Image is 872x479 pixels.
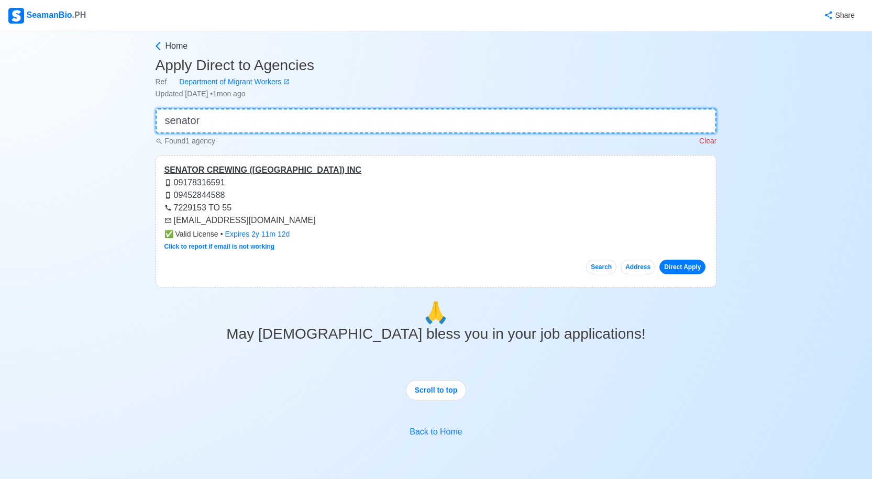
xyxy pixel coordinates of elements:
[164,229,708,240] div: •
[586,260,616,274] button: Search
[659,260,705,274] a: Direct Apply
[621,260,655,274] button: Address
[153,40,717,52] a: Home
[156,57,717,74] h3: Apply Direct to Agencies
[164,229,218,240] span: Valid License
[164,230,173,238] span: check
[72,10,86,19] span: .PH
[8,8,86,24] div: SeamanBio
[406,380,467,400] button: Scroll to top
[167,76,283,87] div: Department of Migrant Workers
[156,136,216,147] p: Found 1 agency
[164,164,708,176] div: SENATOR CREWING ([GEOGRAPHIC_DATA]) INC
[225,229,290,240] div: Expires 2y 11m 12d
[813,5,864,26] button: Share
[164,203,232,212] a: 7229153 TO 55
[167,76,290,87] a: Department of Migrant Workers
[164,243,275,250] a: Click to report if email is not working
[423,301,449,324] span: pray
[165,40,188,52] span: Home
[8,8,24,24] img: Logo
[164,178,225,187] a: 09178316591
[156,108,717,133] input: 👉 Quick Search
[164,214,708,227] div: [EMAIL_ADDRESS][DOMAIN_NAME]
[164,191,225,199] a: 09452844588
[410,427,462,436] a: Back to Home
[156,325,717,343] h3: May [DEMOGRAPHIC_DATA] bless you in your job applications!
[156,76,717,87] div: Ref
[699,136,716,147] p: Clear
[156,90,246,98] span: Updated [DATE] • 1mon ago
